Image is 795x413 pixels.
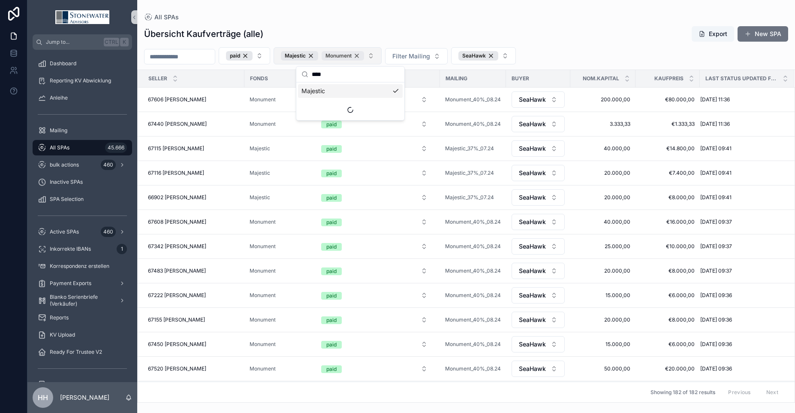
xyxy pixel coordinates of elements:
a: €10.000,00 [641,243,695,250]
button: Unselect 1 [322,51,364,61]
a: Select Button [511,238,565,255]
a: Reports [33,310,132,325]
span: SeaHawk [519,144,546,153]
a: Select Button [314,312,435,328]
div: scrollable content [27,50,137,382]
a: 20.000,00 [575,194,630,201]
button: Select Button [314,239,434,254]
span: Monument [250,341,276,348]
a: Monument_40%_08.24 [445,243,501,250]
span: €16.000,00 [641,219,695,225]
a: Select Button [511,360,565,377]
span: K [121,39,128,46]
a: 40.000,00 [575,219,630,225]
button: Select Button [512,312,565,328]
a: Select Button [314,287,435,304]
div: paid [326,243,337,251]
button: Export [692,26,734,42]
button: Select Button [314,190,434,205]
a: [DATE] 09:37 [700,219,783,225]
a: Monument [250,341,304,348]
button: Jump to...CtrlK [33,34,132,50]
span: Monument [250,292,276,299]
a: Select Button [511,115,565,133]
span: Monument [250,243,276,250]
button: Select Button [385,48,448,64]
span: SeaHawk [519,267,546,275]
a: €8.000,00 [641,316,695,323]
a: 15.000,00 [575,292,630,299]
a: €20.000,00 [641,365,695,372]
div: paid [326,365,337,373]
img: App logo [55,10,109,24]
span: SeaHawk [519,169,546,177]
span: Ready For Trustee V2 [50,349,102,355]
span: €6.000,00 [641,292,695,299]
span: Majestic [301,87,325,95]
a: Monument_40%_08.24 [445,292,501,299]
a: 200.000,00 [575,96,630,103]
span: 67155 [PERSON_NAME] [148,316,205,323]
a: Monument_40%_08.24 [445,316,501,323]
span: 67520 [PERSON_NAME] [148,365,206,372]
a: Mailing [33,123,132,138]
a: Monument [250,292,304,299]
span: Anleihe [50,94,68,101]
a: Majestic [250,194,270,201]
span: Reporting KV Abwicklung [50,77,111,84]
a: Monument_40%_08.24 [445,267,501,274]
span: SeaHawk [519,364,546,373]
button: Select Button [314,141,434,156]
span: SPA Selection [50,196,84,203]
a: [DATE] 09:37 [700,267,783,274]
a: Majestic [250,194,304,201]
button: Select Button [512,361,565,377]
span: [DATE] 09:37 [700,267,732,274]
a: [DATE] 09:36 [700,316,783,323]
a: All SPAs [144,13,179,21]
button: Select Button [314,288,434,303]
a: 67483 [PERSON_NAME] [148,267,239,274]
a: Inkorrekte IBANs1 [33,241,132,257]
span: 40.000,00 [575,145,630,152]
a: 67155 [PERSON_NAME] [148,316,239,323]
a: Monument [250,365,304,372]
span: Monument [250,219,276,225]
span: Monument_40%_08.24 [445,96,501,103]
a: Monument_40%_08.24 [445,365,501,372]
span: bulk actions [50,161,79,168]
a: Majestic [250,170,270,176]
a: €14.800,00 [641,145,695,152]
span: [DATE] 11:36 [700,121,730,128]
a: 20.000,00 [575,170,630,176]
a: SPA Selection [33,191,132,207]
a: Majestic [250,145,270,152]
span: Filter Mailing [392,52,430,61]
a: Select Button [511,213,565,231]
a: New SPA [738,26,788,42]
span: Payment Exports [50,280,91,287]
a: Monument [250,316,304,323]
span: SeaHawk [519,95,546,104]
span: All SPAs [154,13,179,21]
div: paid [326,194,337,202]
span: 20.000,00 [575,267,630,274]
span: Ctrl [104,38,119,46]
span: Monument [250,96,276,103]
a: Korrespondenz erstellen [33,258,132,274]
a: 67608 [PERSON_NAME] [148,219,239,225]
span: SeaHawk [462,52,486,59]
span: 20.000,00 [575,316,630,323]
span: 67450 [PERSON_NAME] [148,341,206,348]
span: 67608 [PERSON_NAME] [148,219,206,225]
span: Monument [250,267,276,274]
span: [DATE] 09:36 [700,365,732,372]
button: Select Button [512,165,565,181]
div: paid [226,51,253,61]
span: €8.000,00 [641,194,695,201]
